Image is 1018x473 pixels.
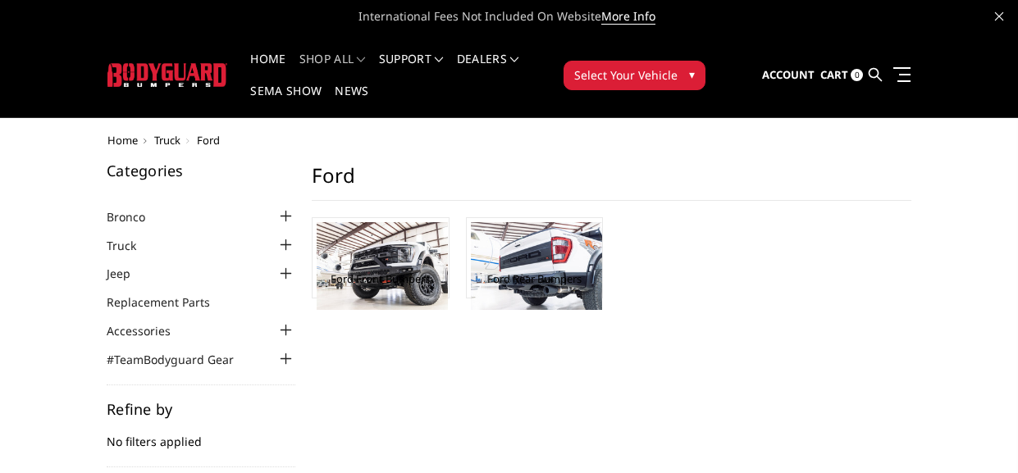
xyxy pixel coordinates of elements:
a: Home [107,133,138,148]
a: Support [379,53,444,85]
span: Ford [197,133,220,148]
a: Truck [154,133,180,148]
a: More Info [601,8,655,25]
a: #TeamBodyguard Gear [107,351,254,368]
a: Home [250,53,285,85]
span: ▾ [689,66,695,83]
a: Ford Rear Bumpers [487,271,582,286]
h5: Categories [107,163,295,178]
button: Select Your Vehicle [564,61,705,90]
a: Cart 0 [820,53,863,98]
img: BODYGUARD BUMPERS [107,63,228,87]
h1: Ford [312,163,911,201]
a: SEMA Show [250,85,322,117]
span: Account [762,67,815,82]
span: 0 [851,69,863,81]
span: Cart [820,67,848,82]
div: No filters applied [107,402,295,467]
span: Select Your Vehicle [574,66,678,84]
a: Jeep [107,265,151,282]
a: News [335,85,368,117]
a: Truck [107,237,157,254]
a: shop all [299,53,366,85]
a: Dealers [457,53,519,85]
a: Account [762,53,815,98]
h5: Refine by [107,402,295,416]
a: Bronco [107,208,166,225]
a: Replacement Parts [107,293,231,311]
a: Ford Front Bumpers [331,271,430,286]
a: Accessories [107,322,191,339]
